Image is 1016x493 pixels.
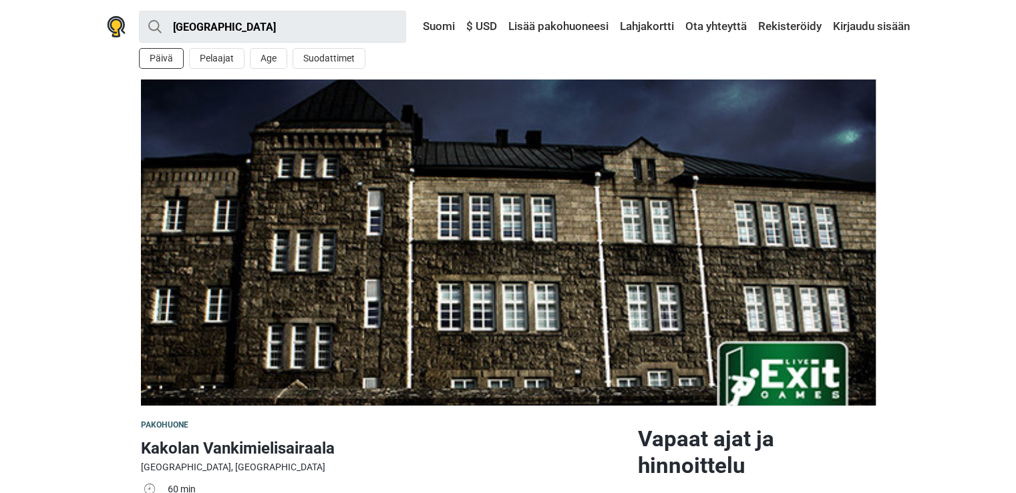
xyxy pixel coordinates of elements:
img: Nowescape logo [107,16,126,37]
a: Suomi [410,15,458,39]
img: Suomi [413,22,423,31]
button: Päivä [139,48,184,69]
button: Suodattimet [293,48,365,69]
a: $ USD [463,15,500,39]
button: Pelaajat [189,48,244,69]
a: Lisää pakohuoneesi [505,15,612,39]
input: kokeile “London” [139,11,406,43]
div: [GEOGRAPHIC_DATA], [GEOGRAPHIC_DATA] [141,460,627,474]
a: Kirjaudu sisään [830,15,910,39]
a: Lahjakortti [617,15,677,39]
h1: Kakolan Vankimielisairaala [141,436,627,460]
a: Ota yhteyttä [682,15,750,39]
img: Kakolan Vankimielisairaala photo 1 [141,79,876,405]
button: Age [250,48,287,69]
a: Rekisteröidy [755,15,825,39]
span: Pakohuone [141,420,189,430]
h2: Vapaat ajat ja hinnoittelu [638,426,876,479]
